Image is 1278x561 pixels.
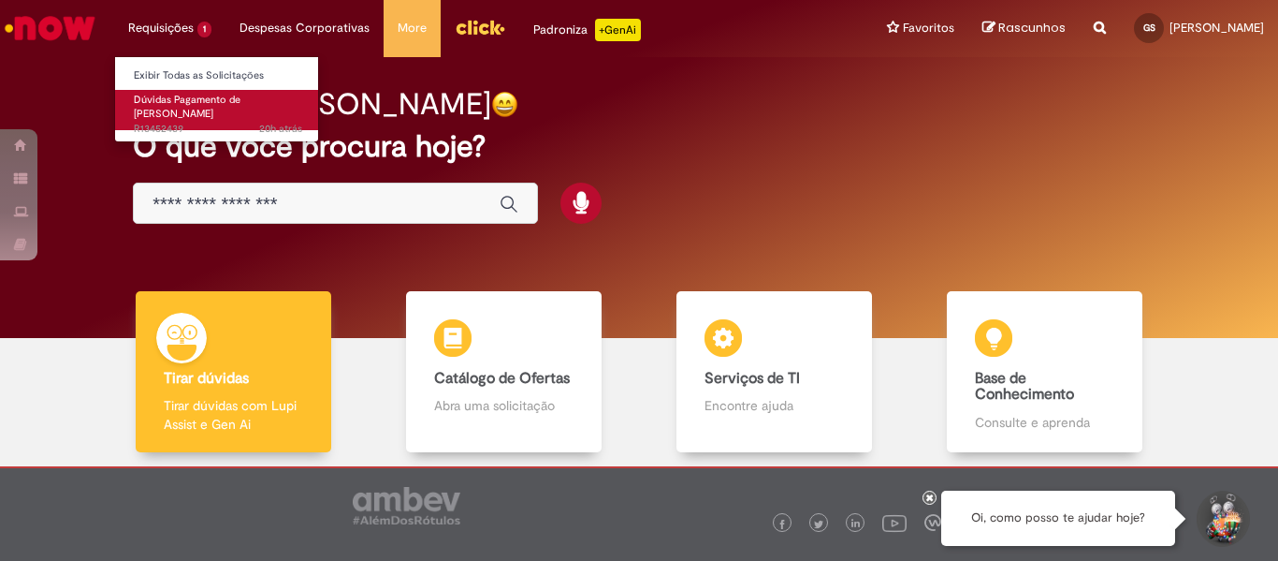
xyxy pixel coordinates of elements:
[1143,22,1155,34] span: GS
[814,520,823,529] img: logo_footer_twitter.png
[975,369,1074,405] b: Base de Conhecimento
[982,20,1066,37] a: Rascunhos
[164,396,304,434] p: Tirar dúvidas com Lupi Assist e Gen Ai
[2,9,98,47] img: ServiceNow
[164,369,249,388] b: Tirar dúvidas
[115,90,321,130] a: Aberto R13452439 : Dúvidas Pagamento de Salário
[491,91,518,118] img: happy-face.png
[240,19,370,37] span: Despesas Corporativas
[1194,491,1250,547] button: Iniciar Conversa de Suporte
[259,122,302,136] span: 20h atrás
[259,122,302,136] time: 27/08/2025 13:29:55
[595,19,641,41] p: +GenAi
[909,291,1180,453] a: Base de Conhecimento Consulte e aprenda
[639,291,909,453] a: Serviços de TI Encontre ajuda
[353,487,460,524] img: logo_footer_ambev_rotulo_gray.png
[704,369,800,388] b: Serviços de TI
[434,396,574,415] p: Abra uma solicitação
[924,514,941,531] img: logo_footer_workplace.png
[998,19,1066,37] span: Rascunhos
[133,130,1145,163] h2: O que você procura hoje?
[455,13,505,41] img: click_logo_yellow_360x200.png
[851,519,861,530] img: logo_footer_linkedin.png
[115,66,321,86] a: Exibir Todas as Solicitações
[777,520,787,529] img: logo_footer_facebook.png
[134,93,240,122] span: Dúvidas Pagamento de [PERSON_NAME]
[704,396,845,415] p: Encontre ajuda
[1169,20,1264,36] span: [PERSON_NAME]
[197,22,211,37] span: 1
[98,291,369,453] a: Tirar dúvidas Tirar dúvidas com Lupi Assist e Gen Ai
[128,19,194,37] span: Requisições
[434,369,570,388] b: Catálogo de Ofertas
[882,510,907,535] img: logo_footer_youtube.png
[903,19,954,37] span: Favoritos
[134,122,302,137] span: R13452439
[369,291,639,453] a: Catálogo de Ofertas Abra uma solicitação
[114,56,319,142] ul: Requisições
[941,491,1175,546] div: Oi, como posso te ajudar hoje?
[533,19,641,41] div: Padroniza
[398,19,427,37] span: More
[975,413,1115,432] p: Consulte e aprenda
